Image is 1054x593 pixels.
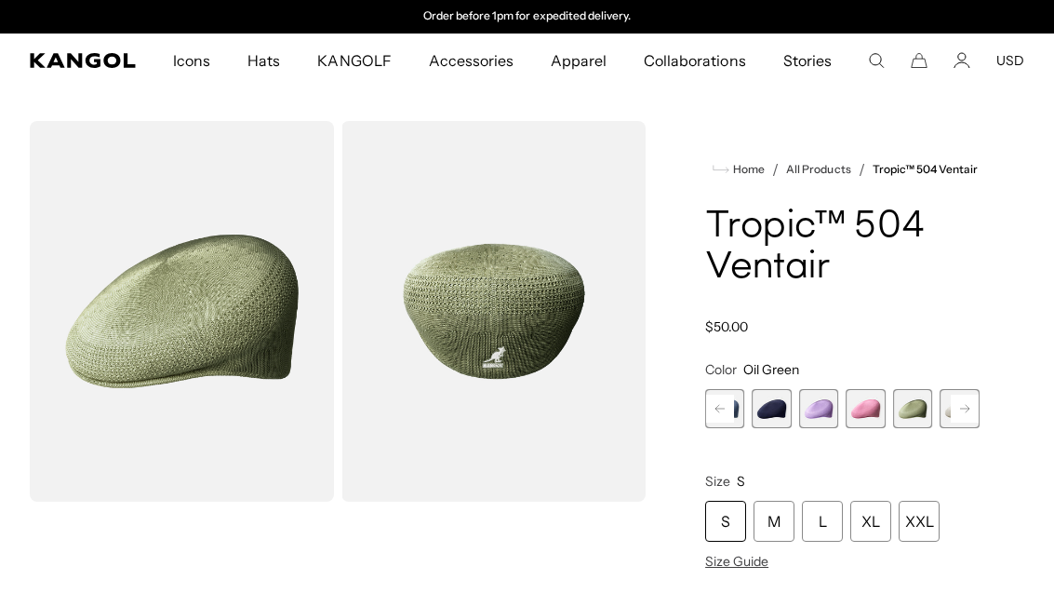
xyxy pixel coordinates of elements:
div: 6 of 22 [753,389,792,428]
span: Size Guide [705,553,768,570]
nav: breadcrumbs [705,158,980,181]
label: Oil Green [893,389,932,428]
div: XL [850,501,891,542]
a: Kangol [30,53,137,68]
div: S [705,501,746,542]
span: Oil Green [743,361,799,378]
a: Collaborations [625,34,764,88]
div: 7 of 22 [799,389,838,428]
span: Collaborations [644,34,745,88]
div: M [754,501,794,542]
div: 9 of 22 [893,389,932,428]
div: XXL [899,501,940,542]
a: Accessories [410,34,532,88]
label: Moonstruck [940,389,979,428]
span: S [737,473,745,490]
summary: Search here [868,52,885,69]
a: Apparel [532,34,625,88]
span: Icons [173,34,210,88]
label: PEONY PINK [847,389,886,428]
span: Hats [247,34,280,88]
li: / [851,158,865,181]
slideshow-component: Announcement bar [336,9,719,24]
img: color-oil-green [341,121,646,502]
a: Tropic™ 504 Ventair [873,163,979,176]
a: Home [713,161,765,178]
h1: Tropic™ 504 Ventair [705,207,980,289]
div: 10 of 22 [940,389,979,428]
div: 2 of 2 [336,9,719,24]
a: Stories [765,34,850,88]
span: Home [729,163,765,176]
a: Hats [229,34,299,88]
span: $50.00 [705,318,748,335]
a: Icons [154,34,229,88]
a: KANGOLF [299,34,409,88]
span: KANGOLF [317,34,391,88]
span: Stories [783,34,832,88]
span: Apparel [551,34,607,88]
label: Navy [753,389,792,428]
div: Announcement [336,9,719,24]
div: 5 of 22 [705,389,744,428]
div: 8 of 22 [847,389,886,428]
img: color-oil-green [30,121,334,502]
span: Color [705,361,737,378]
a: Account [954,52,970,69]
li: / [765,158,779,181]
button: USD [996,52,1024,69]
label: Digital Lavender [799,389,838,428]
button: Cart [911,52,927,69]
p: Order before 1pm for expedited delivery. [423,9,631,24]
a: All Products [786,163,850,176]
label: DENIM BLUE [705,389,744,428]
span: Accessories [429,34,514,88]
div: L [802,501,843,542]
span: Size [705,473,730,490]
